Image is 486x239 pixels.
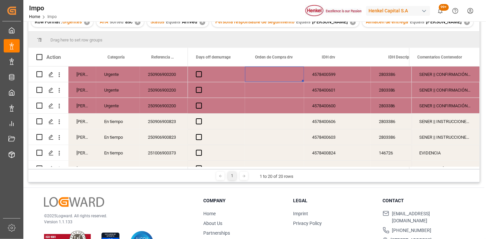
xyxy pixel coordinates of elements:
span: Row Format : [35,19,62,24]
div: ✕ [84,19,90,25]
div: Press SPACE to select this row. [28,129,188,145]
h3: Legal [293,197,374,204]
div: SENER || INSTRUCCIONES DE ENTREGA [412,114,480,129]
div: ✕ [200,19,205,25]
div: 1 [228,172,236,180]
div: [PERSON_NAME] [68,161,96,176]
div: [PERSON_NAME] [68,114,96,129]
div: 4578400606 [304,114,371,129]
div: Press SPACE to select this row. [412,82,480,98]
div: Press SPACE to select this row. [28,98,188,114]
div: Press SPACE to select this row. [412,114,480,129]
div: CAMBIO DE [PERSON_NAME] POR SUGERENCIA DEL AA [412,161,480,176]
span: ATA [100,19,108,24]
div: En tiempo [96,114,140,129]
img: Logward Logo [44,197,104,207]
div: 1 to 20 of 20 rows [260,173,293,180]
div: 251006900373 [140,145,188,160]
div: Press SPACE to select this row. [28,145,188,161]
a: Imprint [293,211,308,216]
div: ✕ [350,19,356,25]
div: Press SPACE to select this row. [412,145,480,161]
span: [PERSON_NAME] [426,19,462,24]
span: [PHONE_NUMBER] [392,227,432,234]
button: show 100 new notifications [433,3,448,18]
div: ✕ [464,19,470,25]
div: Press SPACE to select this row. [412,161,480,176]
div: 2803386 [371,114,438,129]
div: 250906900200 [140,67,188,82]
span: Status [151,19,164,24]
p: Version 1.1.133 [44,219,187,225]
div: 2803386 [371,129,438,145]
div: SENER || CONFIRMACIÓN FA Y/O DESCRIPCIÓN PEDIMENTO (AA RECHAZA PROCEDER COMO EN OPERACIONES ANTER... [412,67,480,82]
span: [EMAIL_ADDRESS][DOMAIN_NAME] [392,210,464,224]
span: Equals [410,19,425,24]
span: 99+ [439,4,449,11]
div: 4578452757 [304,161,371,176]
div: 4578400824 [304,145,371,160]
span: Almacen de entrega [366,19,409,24]
div: 4578400601 [304,82,371,98]
img: Henkel%20logo.jpg_1689854090.jpg [305,5,361,17]
div: Impo [29,3,57,13]
a: Partnerships [204,230,230,236]
span: sorted [110,19,124,24]
div: SENER || CONFIRMACIÓN FA Y/O DESCRIPCIÓN PEDIMENTO (AA RECHAZA PROCEDER COMO EN OPERACIONES ANTER... [412,82,480,98]
div: 250906900823 [140,114,188,129]
div: 1288367 [371,161,438,176]
div: 251006900150 [140,161,188,176]
h3: Contact [383,197,464,204]
div: SENER || CONFIRMACIÓN FA Y/O DESCRIPCIÓN PEDIMENTO (AA RECHAZA PROCEDER COMO EN OPERACIONES ANTER... [412,98,480,113]
div: Henkel Capital S.A [366,6,430,16]
div: 2803386 [371,67,438,82]
a: Privacy Policy [293,221,322,226]
div: [PERSON_NAME] [68,67,96,82]
div: 2803386 [371,98,438,113]
div: 2803386 [371,82,438,98]
div: 146726 [371,145,438,160]
div: [PERSON_NAME] [68,98,96,113]
button: Help Center [448,3,463,18]
div: [PERSON_NAME] [68,82,96,98]
a: Home [29,14,40,19]
p: © 2025 Logward. All rights reserved. [44,213,187,219]
div: 4578400603 [304,129,371,145]
div: Press SPACE to select this row. [28,82,188,98]
span: IDH Description drv [389,55,423,59]
div: En tiempo [96,129,140,145]
div: Press SPACE to select this row. [28,67,188,82]
div: 250906900200 [140,82,188,98]
div: Urgente [96,98,140,113]
h3: Company [204,197,285,204]
div: 250906900823 [140,129,188,145]
span: Equals [166,19,180,24]
span: [PERSON_NAME] [312,19,348,24]
div: Urgente [96,67,140,82]
a: Home [204,211,216,216]
span: Referencia Leschaco [151,55,174,59]
span: Arrived [182,19,197,24]
span: Drag here to set row groups [50,37,102,42]
div: SENER || INSTRUCCIONES DE ENTREGA [412,129,480,145]
div: Urgente [96,82,140,98]
span: Equals [296,19,310,24]
span: IDH drv [322,55,335,59]
a: About Us [204,221,223,226]
span: Urgentes [62,19,82,24]
button: Henkel Capital S.A [366,4,433,17]
span: Days off demurrage [196,55,231,59]
span: Comentarios Contenedor [418,55,462,59]
span: Orden de Compra drv [255,55,293,59]
div: [PERSON_NAME] [68,129,96,145]
div: Press SPACE to select this row. [412,129,480,145]
div: Press SPACE to select this row. [28,114,188,129]
div: 250906900200 [140,98,188,113]
div: Press SPACE to select this row. [412,67,480,82]
span: Persona responsable de seguimiento [215,19,294,24]
div: EVIDENCIA [412,145,480,160]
